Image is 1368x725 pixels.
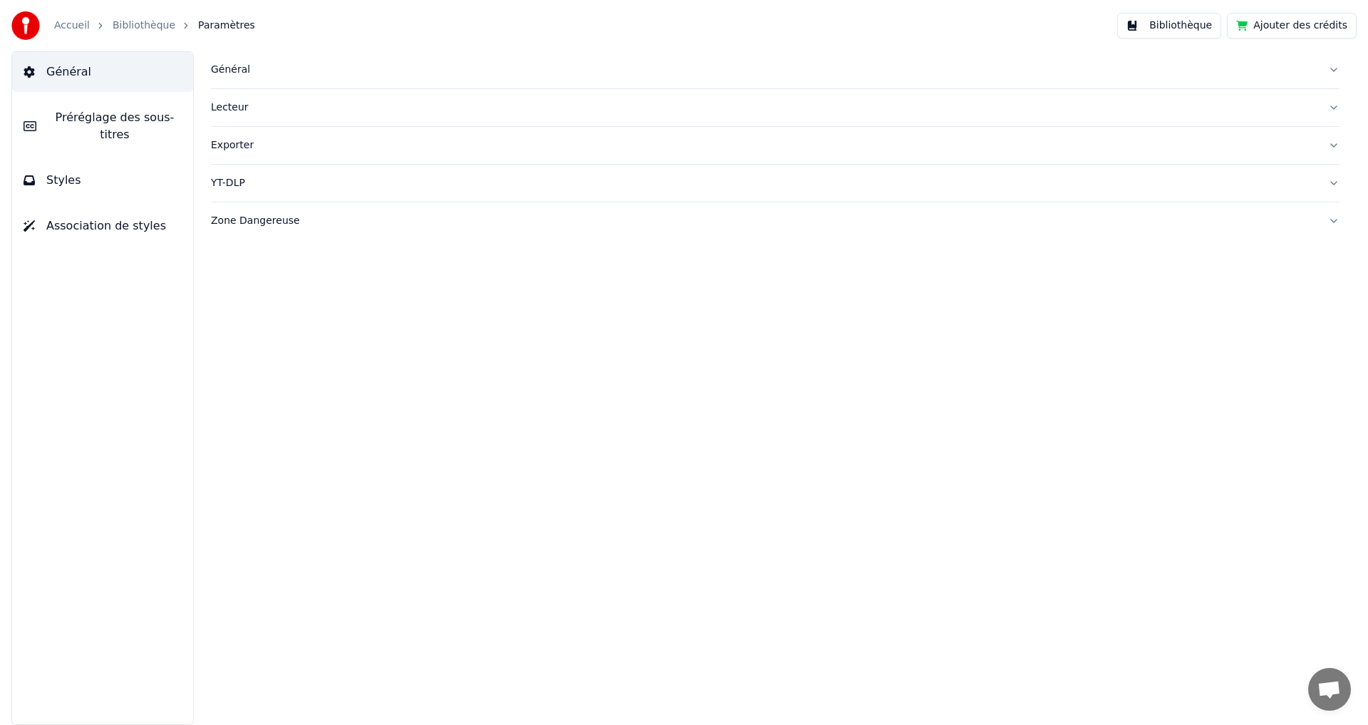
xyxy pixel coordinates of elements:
[113,19,175,33] a: Bibliothèque
[211,127,1339,164] button: Exporter
[211,138,1317,153] div: Exporter
[54,19,90,33] a: Accueil
[198,19,255,33] span: Paramètres
[12,98,193,155] button: Préréglage des sous-titres
[48,109,182,143] span: Préréglage des sous-titres
[1227,13,1357,38] button: Ajouter des crédits
[211,101,1317,115] div: Lecteur
[54,19,255,33] nav: breadcrumb
[211,63,1317,77] div: Général
[12,52,193,92] button: Général
[46,172,81,189] span: Styles
[211,89,1339,126] button: Lecteur
[211,51,1339,88] button: Général
[12,206,193,246] button: Association de styles
[1117,13,1221,38] button: Bibliothèque
[211,202,1339,240] button: Zone Dangereuse
[1308,668,1351,711] div: Ouvrir le chat
[46,217,166,235] span: Association de styles
[211,214,1317,228] div: Zone Dangereuse
[211,176,1317,190] div: YT-DLP
[211,165,1339,202] button: YT-DLP
[12,160,193,200] button: Styles
[46,63,91,81] span: Général
[11,11,40,40] img: youka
